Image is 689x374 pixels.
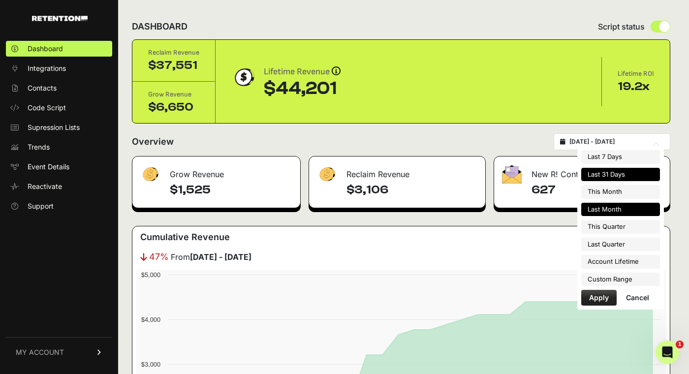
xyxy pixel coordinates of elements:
[346,182,478,198] h4: $3,106
[148,58,199,73] div: $37,551
[28,182,62,191] span: Reactivate
[502,165,522,184] img: fa-envelope-19ae18322b30453b285274b1b8af3d052b27d846a4fbe8435d1a52b978f639a2.png
[6,41,112,57] a: Dashboard
[28,123,80,132] span: Supression Lists
[581,185,660,199] li: This Month
[6,179,112,194] a: Reactivate
[581,238,660,251] li: Last Quarter
[264,65,341,79] div: Lifetime Revenue
[28,201,54,211] span: Support
[6,337,112,367] a: MY ACCOUNT
[6,61,112,76] a: Integrations
[32,16,88,21] img: Retention.com
[28,44,63,54] span: Dashboard
[132,20,188,33] h2: DASHBOARD
[190,252,251,262] strong: [DATE] - [DATE]
[6,120,112,135] a: Supression Lists
[6,139,112,155] a: Trends
[28,162,69,172] span: Event Details
[149,250,169,264] span: 47%
[6,159,112,175] a: Event Details
[231,65,256,90] img: dollar-coin-05c43ed7efb7bc0c12610022525b4bbbb207c7efeef5aecc26f025e68dcafac9.png
[28,142,50,152] span: Trends
[317,165,337,184] img: fa-dollar-13500eef13a19c4ab2b9ed9ad552e47b0d9fc28b02b83b90ba0e00f96d6372e9.png
[148,99,199,115] div: $6,650
[264,79,341,98] div: $44,201
[581,290,617,306] button: Apply
[532,182,662,198] h4: 627
[148,90,199,99] div: Grow Revenue
[581,150,660,164] li: Last 7 Days
[581,273,660,286] li: Custom Range
[6,198,112,214] a: Support
[618,69,654,79] div: Lifetime ROI
[494,156,670,186] div: New R! Contacts
[171,251,251,263] span: From
[140,230,230,244] h3: Cumulative Revenue
[141,361,160,368] text: $3,000
[148,48,199,58] div: Reclaim Revenue
[618,290,657,306] button: Cancel
[598,21,645,32] span: Script status
[141,271,160,279] text: $5,000
[132,135,174,149] h2: Overview
[16,347,64,357] span: MY ACCOUNT
[309,156,486,186] div: Reclaim Revenue
[581,255,660,269] li: Account Lifetime
[618,79,654,94] div: 19.2x
[676,341,684,348] span: 1
[6,80,112,96] a: Contacts
[170,182,292,198] h4: $1,525
[28,63,66,73] span: Integrations
[6,100,112,116] a: Code Script
[656,341,679,364] iframe: Intercom live chat
[141,316,160,323] text: $4,000
[581,203,660,217] li: Last Month
[132,156,300,186] div: Grow Revenue
[28,83,57,93] span: Contacts
[581,220,660,234] li: This Quarter
[28,103,66,113] span: Code Script
[140,165,160,184] img: fa-dollar-13500eef13a19c4ab2b9ed9ad552e47b0d9fc28b02b83b90ba0e00f96d6372e9.png
[581,168,660,182] li: Last 31 Days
